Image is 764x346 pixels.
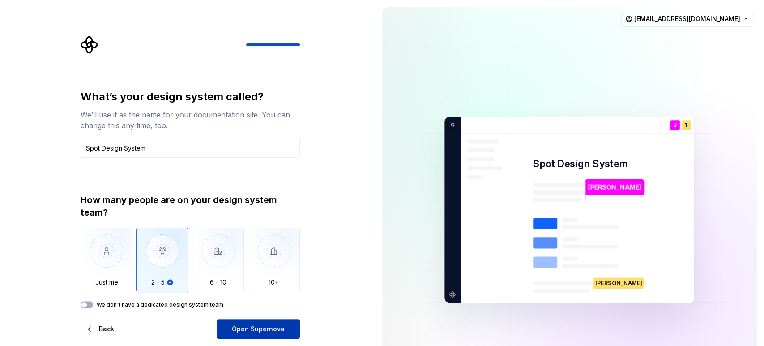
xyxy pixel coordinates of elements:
[621,11,753,27] button: [EMAIL_ADDRESS][DOMAIN_NAME]
[681,120,691,130] div: T
[81,109,300,131] div: We’ll use it as the name for your documentation site. You can change this any time, too.
[217,319,300,339] button: Open Supernova
[81,138,300,158] input: Design system name
[81,319,122,339] button: Back
[588,182,642,192] p: [PERSON_NAME]
[232,324,285,333] span: Open Supernova
[81,36,98,54] svg: Supernova Logo
[448,121,454,129] p: G
[593,277,644,289] p: [PERSON_NAME]
[97,301,223,308] label: We don't have a dedicated design system team
[99,324,114,333] span: Back
[81,90,300,104] div: What’s your design system called?
[533,157,628,170] p: Spot Design System
[634,14,740,23] span: [EMAIL_ADDRESS][DOMAIN_NAME]
[674,123,676,128] p: J
[81,194,300,219] div: How many people are on your design system team?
